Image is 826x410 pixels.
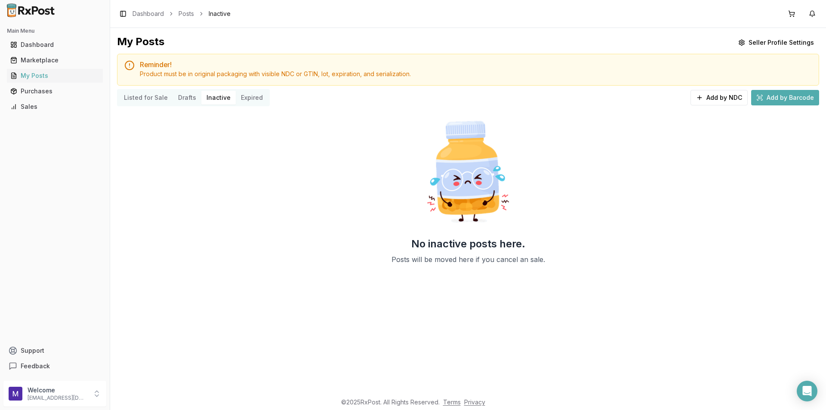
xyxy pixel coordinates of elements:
[10,102,99,111] div: Sales
[3,358,106,374] button: Feedback
[21,362,50,370] span: Feedback
[10,40,99,49] div: Dashboard
[7,83,103,99] a: Purchases
[209,9,231,18] span: Inactive
[3,100,106,114] button: Sales
[133,9,164,18] a: Dashboard
[236,91,268,105] button: Expired
[3,343,106,358] button: Support
[140,70,812,78] div: Product must be in original packaging with visible NDC or GTIN, lot, expiration, and serialization.
[10,71,99,80] div: My Posts
[797,381,817,401] div: Open Intercom Messenger
[10,56,99,65] div: Marketplace
[7,52,103,68] a: Marketplace
[7,99,103,114] a: Sales
[413,117,523,227] img: Sad Pill Bottle
[411,237,525,251] h2: No inactive posts here.
[140,61,812,68] h5: Reminder!
[3,38,106,52] button: Dashboard
[7,68,103,83] a: My Posts
[733,35,819,50] button: Seller Profile Settings
[119,91,173,105] button: Listed for Sale
[3,3,59,17] img: RxPost Logo
[3,69,106,83] button: My Posts
[7,37,103,52] a: Dashboard
[28,386,87,395] p: Welcome
[9,387,22,401] img: User avatar
[133,9,231,18] nav: breadcrumb
[10,87,99,96] div: Purchases
[3,84,106,98] button: Purchases
[173,91,201,105] button: Drafts
[391,254,545,265] p: Posts will be moved here if you cancel an sale.
[751,90,819,105] button: Add by Barcode
[28,395,87,401] p: [EMAIL_ADDRESS][DOMAIN_NAME]
[201,91,236,105] button: Inactive
[3,53,106,67] button: Marketplace
[7,28,103,34] h2: Main Menu
[179,9,194,18] a: Posts
[117,35,164,50] div: My Posts
[464,398,485,406] a: Privacy
[443,398,461,406] a: Terms
[690,90,748,105] button: Add by NDC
